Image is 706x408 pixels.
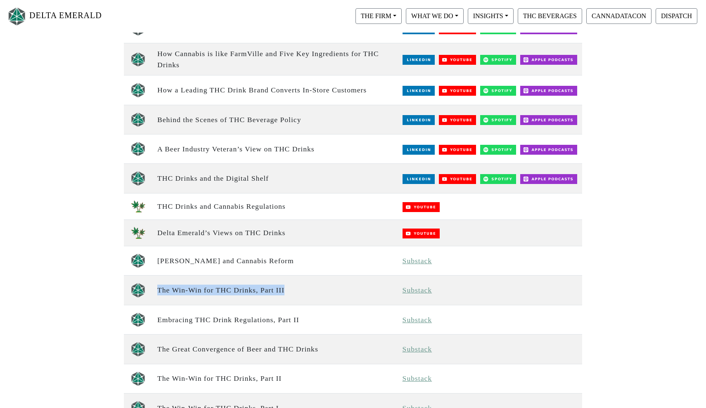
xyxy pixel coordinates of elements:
[480,174,516,184] img: Spotify
[131,52,145,67] img: unscripted logo
[131,171,145,186] img: unscripted logo
[131,371,145,386] img: dispatch logo
[152,43,398,75] td: How Cannabis is like FarmVille and Five Key Ingredients for THC Drinks
[403,316,432,324] a: Substack
[406,8,464,24] button: WHAT WE DO
[152,134,398,163] td: A Beer Industry Veteran’s View on THC Drinks
[152,219,398,246] td: Delta Emerald’s Views on THC Drinks
[152,193,398,219] td: THC Drinks and Cannabis Regulations
[403,286,432,294] a: Substack
[656,8,697,24] button: DISPATCH
[403,257,432,265] a: Substack
[439,145,476,155] img: YouTube
[152,276,398,305] td: The Win-Win for THC Drinks, Part III
[131,342,145,356] img: dispatch logo
[403,86,435,96] img: LinkedIn
[152,364,398,393] td: The Win-Win for THC Drinks, Part II
[439,86,476,96] img: YouTube
[131,112,145,127] img: unscripted logo
[152,75,398,105] td: How a Leading THC Drink Brand Converts In-Store Customers
[131,227,145,239] img: cannadatacon logo
[403,345,432,353] a: Substack
[403,174,435,184] img: LinkedIn
[520,174,577,184] img: Apple Podcasts
[131,200,145,212] img: cannadatacon logo
[480,115,516,125] img: Spotify
[439,174,476,184] img: YouTube
[131,142,145,156] img: unscripted logo
[520,86,577,96] img: Apple Podcasts
[131,253,145,268] img: dispatch logo
[516,12,584,19] a: THC BEVERAGES
[7,3,102,29] a: DELTA EMERALD
[480,145,516,155] img: Spotify
[131,283,145,297] img: dispatch logo
[403,55,435,65] img: LinkedIn
[355,8,402,24] button: THE FIRM
[480,86,516,96] img: Spotify
[584,12,654,19] a: CANNADATACON
[520,55,577,65] img: Apple Podcasts
[131,83,145,97] img: unscripted logo
[439,115,476,125] img: YouTube
[403,115,435,125] img: LinkedIn
[468,8,514,24] button: INSIGHTS
[403,202,440,212] img: YouTube
[131,312,145,327] img: dispatch logo
[152,246,398,276] td: [PERSON_NAME] and Cannabis Reform
[152,335,398,364] td: The Great Convergence of Beer and THC Drinks
[7,5,27,27] img: Logo
[480,55,516,65] img: Spotify
[152,305,398,334] td: Embracing THC Drink Regulations, Part II
[403,374,432,382] a: Substack
[586,8,652,24] button: CANNADATACON
[152,105,398,134] td: Behind the Scenes of THC Beverage Policy
[520,145,577,155] img: Apple Podcasts
[403,145,435,155] img: LinkedIn
[439,55,476,65] img: YouTube
[152,164,398,193] td: THC Drinks and the Digital Shelf
[403,229,440,238] img: YouTube
[654,12,699,19] a: DISPATCH
[520,115,577,125] img: Apple Podcasts
[518,8,582,24] button: THC BEVERAGES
